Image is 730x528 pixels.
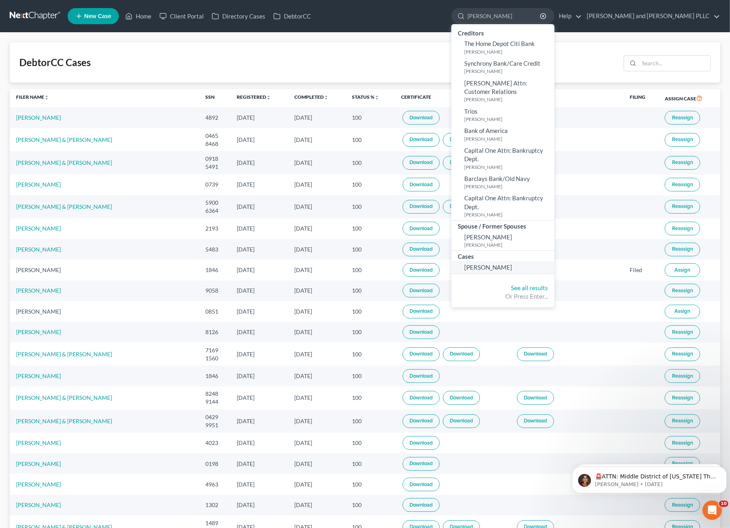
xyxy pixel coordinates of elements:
a: [PERSON_NAME] & [PERSON_NAME] [16,136,112,143]
button: Reassign [665,243,700,256]
a: Download [403,305,440,318]
a: Completedunfold_more [294,94,329,100]
button: Reassign [665,133,700,147]
td: [DATE] [230,260,288,280]
div: 9144 [205,398,224,406]
td: 100 [345,151,395,174]
td: 100 [345,343,395,366]
td: 100 [345,239,395,260]
a: [PERSON_NAME] & [PERSON_NAME] [16,159,112,166]
a: Synchrony Bank/Care Credit[PERSON_NAME] [451,57,554,77]
td: [DATE] [288,239,345,260]
i: unfold_more [266,95,271,100]
a: Download [517,347,554,361]
th: Form B423 [509,89,623,108]
a: Download [403,369,440,383]
small: [PERSON_NAME] [464,211,552,218]
div: [PERSON_NAME] [16,266,192,274]
a: Download [403,478,440,491]
td: 100 [345,301,395,322]
td: [DATE] [288,107,345,128]
td: 100 [345,322,395,343]
a: [PERSON_NAME] [16,181,61,188]
a: See all results [511,284,548,291]
td: [DATE] [288,410,345,432]
td: [DATE] [230,387,288,410]
a: Download [443,133,480,147]
span: [PERSON_NAME] [464,264,512,271]
div: 4963 [205,480,224,489]
td: 100 [345,474,395,495]
a: Download [403,243,440,256]
a: [PERSON_NAME] [16,460,61,467]
td: [DATE] [230,301,288,322]
td: [DATE] [288,474,345,495]
th: SSN [199,89,230,108]
a: [PERSON_NAME] [451,261,554,274]
div: 1846 [205,266,224,274]
div: 4892 [205,114,224,122]
button: Reassign [665,325,700,339]
td: [DATE] [288,495,345,516]
a: Download [403,133,440,147]
a: Directory Cases [208,9,269,23]
span: Barclays Bank/Old Navy [464,175,530,182]
span: 10 [719,501,728,507]
a: Download [403,200,440,214]
div: 5483 [205,245,224,254]
span: Assign [674,267,690,273]
td: [DATE] [230,218,288,239]
button: Reassign [665,156,700,170]
div: 1489 [205,519,224,527]
i: unfold_more [324,95,329,100]
a: Download [403,325,440,339]
td: [DATE] [230,343,288,366]
small: [PERSON_NAME] [464,96,552,103]
span: [PERSON_NAME] Attn: Customer Relations [464,79,527,95]
a: Download [517,414,554,428]
td: [DATE] [230,107,288,128]
a: Download [443,414,480,428]
a: [PERSON_NAME] Attn: Customer Relations[PERSON_NAME] [451,77,554,105]
td: 100 [345,453,395,474]
small: [PERSON_NAME] [464,183,552,190]
a: Download [443,391,480,405]
button: Reassign [665,369,700,383]
a: [PERSON_NAME] [16,501,61,508]
span: The Home Depot Citi Bank [464,40,535,47]
a: Download [403,222,440,235]
span: Trios [464,108,478,115]
th: Filing [623,89,658,108]
div: 8248 [205,390,224,398]
div: 1560 [205,354,224,362]
i: unfold_more [44,95,49,100]
td: 100 [345,495,395,516]
td: [DATE] [288,195,345,218]
small: [PERSON_NAME] [464,241,552,248]
i: unfold_more [374,95,379,100]
a: [PERSON_NAME] [16,372,61,379]
span: Reassign [672,395,693,401]
a: Download [443,156,480,170]
small: [PERSON_NAME] [464,116,552,123]
a: DebtorCC [269,9,315,23]
td: [DATE] [288,322,345,343]
button: Assign [665,263,700,277]
td: 100 [345,107,395,128]
a: Download [403,457,440,471]
div: 1302 [205,501,224,509]
a: [PERSON_NAME] [16,246,61,253]
span: Reassign [672,225,693,232]
div: Cases [451,251,554,261]
div: 0465 [205,132,224,140]
div: Spouse / Former Spouses [451,220,554,231]
td: [DATE] [288,301,345,322]
a: Download [403,284,440,297]
a: Download [517,391,554,405]
a: The Home Depot Citi Bank[PERSON_NAME] [451,37,554,57]
div: 2193 [205,225,224,233]
button: Reassign [665,200,700,214]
